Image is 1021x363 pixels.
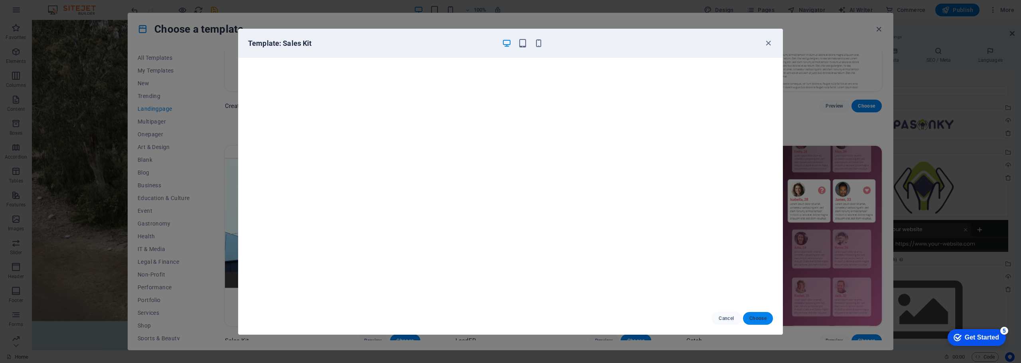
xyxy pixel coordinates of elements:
span: Cancel [718,315,735,322]
div: Get Started [24,9,58,16]
button: Cancel [712,312,741,325]
div: 5 [59,2,67,10]
div: Get Started 5 items remaining, 0% complete [6,4,65,21]
button: Choose [743,312,773,325]
h6: Template: Sales Kit [248,39,495,48]
span: Choose [749,315,767,322]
